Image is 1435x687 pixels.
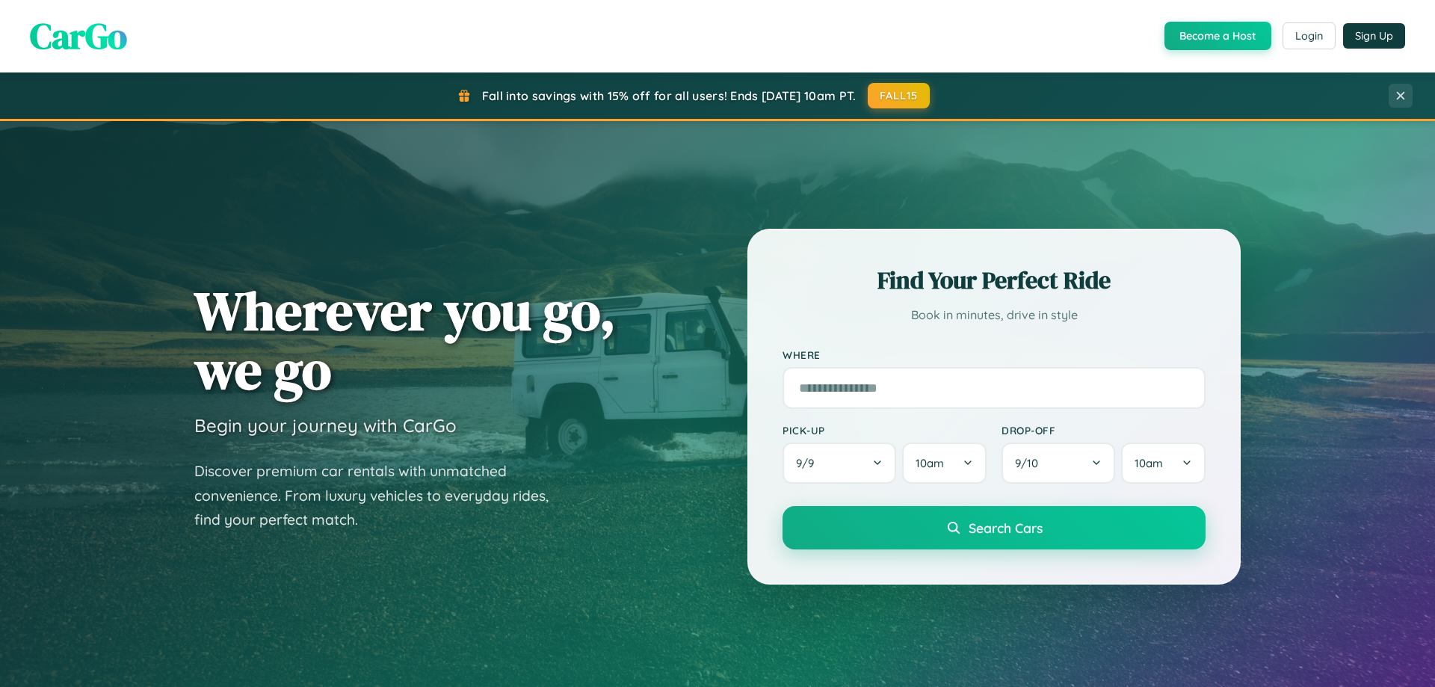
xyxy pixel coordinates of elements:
[1015,456,1046,470] span: 9 / 10
[1002,443,1115,484] button: 9/10
[1164,22,1271,50] button: Become a Host
[1135,456,1163,470] span: 10am
[902,443,987,484] button: 10am
[194,459,568,532] p: Discover premium car rentals with unmatched convenience. From luxury vehicles to everyday rides, ...
[796,456,821,470] span: 9 / 9
[194,414,457,437] h3: Begin your journey with CarGo
[1121,443,1206,484] button: 10am
[1002,424,1206,437] label: Drop-off
[783,304,1206,326] p: Book in minutes, drive in style
[1283,22,1336,49] button: Login
[916,456,944,470] span: 10am
[783,348,1206,361] label: Where
[30,11,127,61] span: CarGo
[1343,23,1405,49] button: Sign Up
[969,520,1043,536] span: Search Cars
[194,281,616,399] h1: Wherever you go, we go
[783,424,987,437] label: Pick-up
[783,506,1206,549] button: Search Cars
[783,443,896,484] button: 9/9
[783,264,1206,297] h2: Find Your Perfect Ride
[482,88,857,103] span: Fall into savings with 15% off for all users! Ends [DATE] 10am PT.
[868,83,931,108] button: FALL15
